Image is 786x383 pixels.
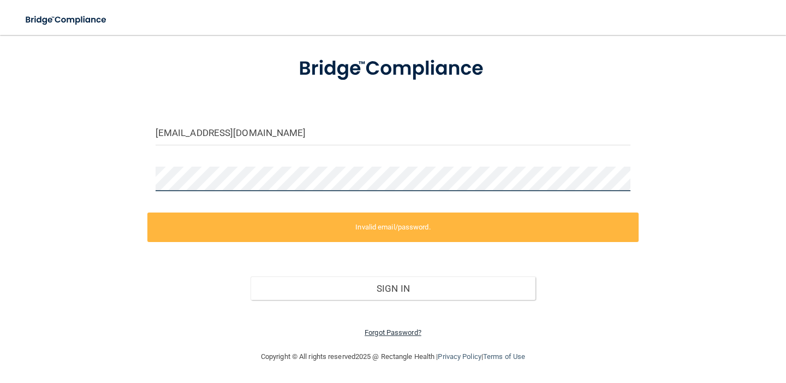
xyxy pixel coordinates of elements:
img: bridge_compliance_login_screen.278c3ca4.svg [16,9,117,31]
a: Terms of Use [483,352,525,361]
img: bridge_compliance_login_screen.278c3ca4.svg [278,43,508,95]
label: Invalid email/password. [147,213,639,242]
a: Forgot Password? [365,328,421,337]
a: Privacy Policy [438,352,481,361]
iframe: Drift Widget Chat Controller [597,326,773,370]
input: Email [156,121,630,145]
div: Copyright © All rights reserved 2025 @ Rectangle Health | | [194,339,592,374]
button: Sign In [251,276,535,300]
